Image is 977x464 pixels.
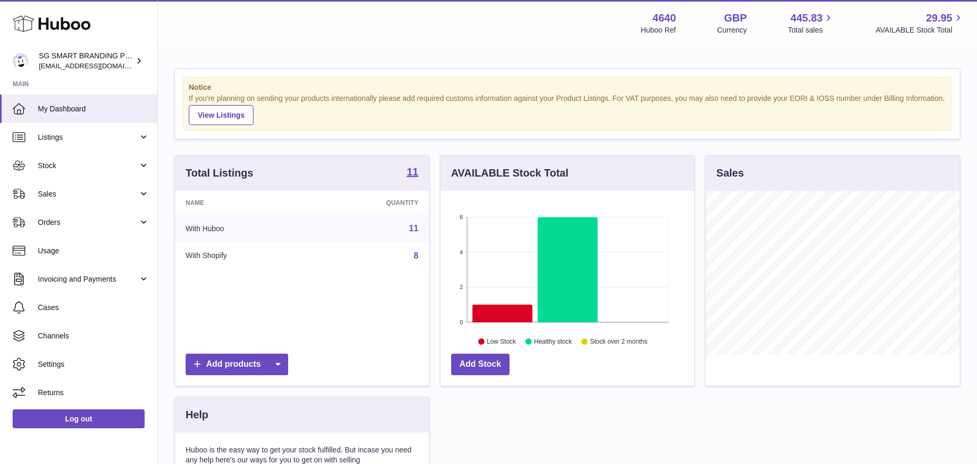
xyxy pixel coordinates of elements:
a: 11 [406,167,418,179]
a: 29.95 AVAILABLE Stock Total [876,11,964,35]
h3: Total Listings [186,166,253,180]
a: 11 [409,224,419,233]
span: Total sales [788,25,834,35]
span: [EMAIL_ADDRESS][DOMAIN_NAME] [39,61,155,70]
h3: AVAILABLE Stock Total [451,166,568,180]
text: Stock over 2 months [590,338,647,345]
text: Healthy stock [534,338,572,345]
strong: Notice [189,83,946,92]
a: 8 [414,251,419,260]
span: Listings [38,132,138,142]
span: 29.95 [926,11,952,25]
a: Log out [13,409,145,428]
td: With Huboo [175,215,312,242]
span: Stock [38,161,138,171]
a: Add Stock [451,354,510,375]
h3: Sales [716,166,744,180]
span: Channels [38,331,149,341]
div: Currency [717,25,747,35]
strong: 4640 [653,11,676,25]
span: AVAILABLE Stock Total [876,25,964,35]
th: Name [175,191,312,215]
a: 445.83 Total sales [788,11,834,35]
span: 445.83 [790,11,822,25]
img: uktopsmileshipping@gmail.com [13,53,28,69]
a: View Listings [189,105,253,125]
strong: 11 [406,167,418,177]
text: 0 [460,319,463,325]
div: SG SMART BRANDING PTE. LTD. [39,51,134,71]
span: Returns [38,388,149,398]
td: With Shopify [175,242,312,270]
strong: GBP [724,11,747,25]
span: Settings [38,359,149,369]
span: Cases [38,303,149,313]
span: Orders [38,218,138,228]
text: 4 [460,249,463,255]
th: Quantity [312,191,429,215]
span: Sales [38,189,138,199]
span: My Dashboard [38,104,149,114]
div: If you're planning on sending your products internationally please add required customs informati... [189,94,946,125]
text: 6 [460,214,463,220]
a: Add products [186,354,288,375]
text: Low Stock [487,338,516,345]
span: Invoicing and Payments [38,274,138,284]
span: Usage [38,246,149,256]
div: Huboo Ref [641,25,676,35]
text: 2 [460,284,463,290]
h3: Help [186,408,208,422]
